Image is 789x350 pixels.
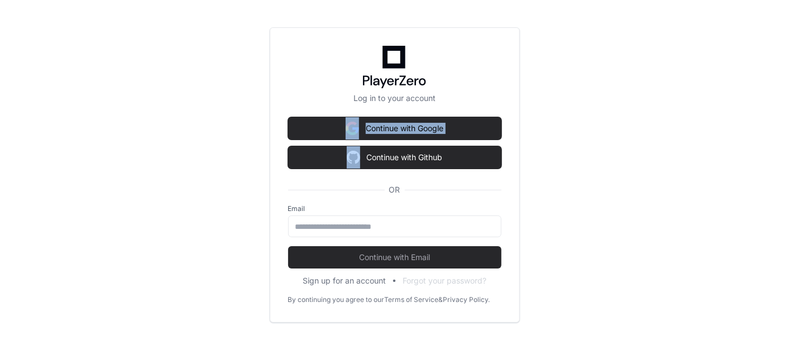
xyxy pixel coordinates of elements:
div: By continuing you agree to our [288,295,385,304]
span: OR [385,184,405,195]
p: Log in to your account [288,93,501,104]
label: Email [288,204,501,213]
button: Continue with Google [288,117,501,140]
button: Sign up for an account [303,275,386,286]
button: Forgot your password? [403,275,486,286]
img: Sign in with google [346,117,359,140]
a: Terms of Service [385,295,439,304]
button: Continue with Github [288,146,501,169]
div: & [439,295,443,304]
button: Continue with Email [288,246,501,269]
img: Sign in with google [347,146,360,169]
a: Privacy Policy. [443,295,490,304]
span: Continue with Email [288,252,501,263]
